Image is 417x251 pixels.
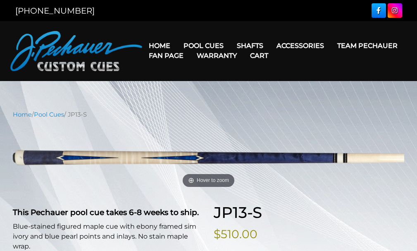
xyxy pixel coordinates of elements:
[34,111,64,118] a: Pool Cues
[13,125,404,191] a: Hover to zoom
[142,35,177,56] a: Home
[230,35,270,56] a: Shafts
[13,110,404,119] nav: Breadcrumb
[243,45,275,66] a: Cart
[214,227,257,241] bdi: $510.00
[15,6,95,16] a: [PHONE_NUMBER]
[13,208,199,217] strong: This Pechauer pool cue takes 6-8 weeks to ship.
[331,35,404,56] a: Team Pechauer
[214,203,405,222] h1: JP13-S
[190,45,243,66] a: Warranty
[142,45,190,66] a: Fan Page
[13,111,32,118] a: Home
[270,35,331,56] a: Accessories
[10,31,143,71] img: Pechauer Custom Cues
[177,35,230,56] a: Pool Cues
